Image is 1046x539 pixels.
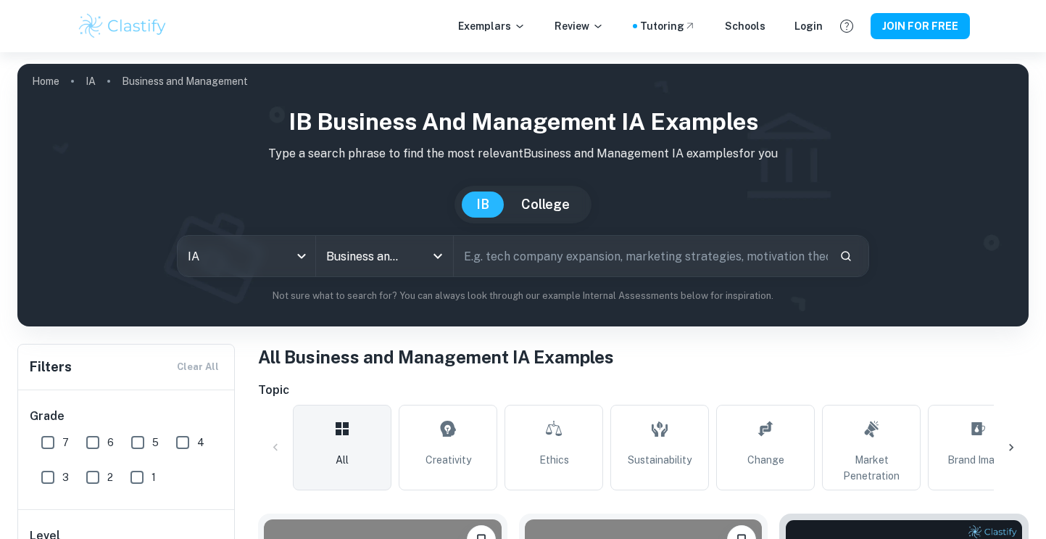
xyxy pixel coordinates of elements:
[426,452,471,468] span: Creativity
[122,73,248,89] p: Business and Management
[62,435,69,450] span: 7
[62,469,69,485] span: 3
[258,382,1029,399] h6: Topic
[30,408,224,425] h6: Grade
[834,244,858,268] button: Search
[86,71,96,91] a: IA
[29,104,1017,139] h1: IB Business and Management IA examples
[628,452,692,468] span: Sustainability
[152,435,159,450] span: 5
[336,452,349,468] span: All
[29,289,1017,303] p: Not sure what to search for? You can always look through our example Internal Assessments below f...
[107,469,113,485] span: 2
[30,357,72,377] h6: Filters
[32,71,59,91] a: Home
[197,435,204,450] span: 4
[507,192,584,218] button: College
[555,18,604,34] p: Review
[834,14,859,38] button: Help and Feedback
[17,64,1029,326] img: profile cover
[178,236,315,276] div: IA
[151,469,156,485] span: 1
[458,18,526,34] p: Exemplars
[29,145,1017,162] p: Type a search phrase to find the most relevant Business and Management IA examples for you
[539,452,569,468] span: Ethics
[640,18,696,34] a: Tutoring
[258,344,1029,370] h1: All Business and Management IA Examples
[77,12,169,41] img: Clastify logo
[725,18,765,34] a: Schools
[107,435,114,450] span: 6
[947,452,1007,468] span: Brand Image
[829,452,914,484] span: Market Penetration
[454,236,827,276] input: E.g. tech company expansion, marketing strategies, motivation theories...
[462,192,504,218] button: IB
[428,246,448,266] button: Open
[747,452,784,468] span: Change
[794,18,823,34] a: Login
[871,13,970,39] button: JOIN FOR FREE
